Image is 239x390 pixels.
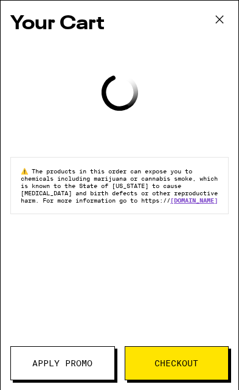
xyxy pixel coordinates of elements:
[154,359,198,367] span: Checkout
[32,359,92,367] span: Apply Promo
[10,346,115,380] button: Apply Promo
[170,197,218,204] a: [DOMAIN_NAME]
[125,346,229,380] button: Checkout
[21,167,218,204] span: The products in this order can expose you to chemicals including marijuana or cannabis smoke, whi...
[21,167,32,175] span: ⚠️
[9,9,100,21] span: Hi. Need any help?
[10,10,229,38] h2: Your Cart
